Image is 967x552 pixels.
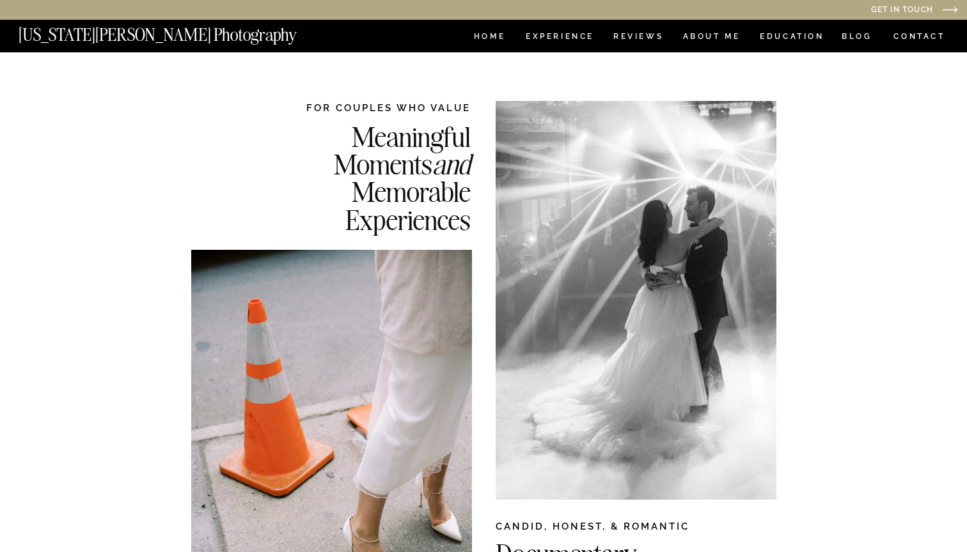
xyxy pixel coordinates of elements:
a: HOME [471,33,508,43]
i: and [432,146,471,181]
a: EDUCATION [759,33,826,43]
a: Get in Touch [741,6,933,15]
h2: Meaningful Moments Memorable Experiences [269,123,471,232]
h2: FOR COUPLES WHO VALUE [269,101,471,114]
h2: CANDID, HONEST, & ROMANTIC [496,519,776,539]
a: REVIEWS [613,33,661,43]
a: ABOUT ME [682,33,741,43]
a: CONTACT [893,29,946,43]
a: Experience [526,33,593,43]
a: [US_STATE][PERSON_NAME] Photography [19,26,340,37]
a: BLOG [842,33,872,43]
